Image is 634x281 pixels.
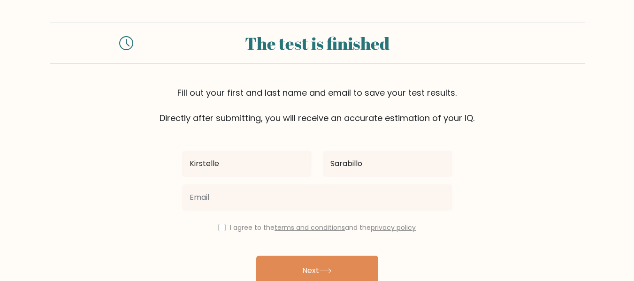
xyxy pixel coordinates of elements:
label: I agree to the and the [230,223,416,232]
input: Email [182,184,452,211]
a: privacy policy [371,223,416,232]
div: The test is finished [145,30,490,56]
div: Fill out your first and last name and email to save your test results. Directly after submitting,... [50,86,585,124]
input: First name [182,151,312,177]
a: terms and conditions [275,223,345,232]
input: Last name [323,151,452,177]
